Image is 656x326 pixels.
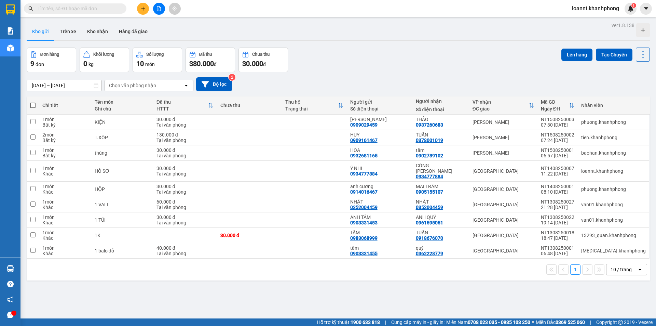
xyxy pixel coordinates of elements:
[42,235,87,241] div: Khác
[95,150,150,156] div: thùng
[189,60,214,68] span: 380.000
[95,233,150,238] div: 1K
[156,138,214,143] div: Tại văn phòng
[612,22,634,29] div: ver 1.8.138
[416,230,466,235] div: TUẤN
[42,220,87,225] div: Khác
[590,318,591,326] span: |
[27,23,54,40] button: Kho gửi
[541,184,574,189] div: NT1408250001
[570,264,580,275] button: 1
[416,107,466,112] div: Số điện thoại
[42,122,87,128] div: Bất kỳ
[416,174,443,179] div: 0934777884
[54,23,82,40] button: Trên xe
[596,49,632,61] button: Tạo Chuyến
[561,49,592,61] button: Lên hàng
[541,117,574,122] div: NT1508250003
[581,217,646,223] div: van01.khanhphong
[156,147,214,153] div: 30.000 đ
[285,106,338,112] div: Trạng thái
[38,5,118,12] input: Tìm tên, số ĐT hoặc mã đơn
[95,119,150,125] div: KIỆN
[581,119,646,125] div: phuong.khanhphong
[631,3,636,8] sup: 1
[141,6,146,11] span: plus
[156,166,214,171] div: 30.000 đ
[317,318,380,326] span: Hỗ trợ kỹ thuật:
[42,230,87,235] div: 1 món
[220,233,278,238] div: 30.000 đ
[566,4,625,13] span: loannt.khanhphong
[40,52,59,57] div: Đơn hàng
[473,186,534,192] div: [GEOGRAPHIC_DATA]
[350,220,378,225] div: 0903331453
[156,220,214,225] div: Tại văn phòng
[6,4,15,15] img: logo-vxr
[95,248,150,253] div: 1 balo đỏ
[416,184,466,189] div: MAI TRÂM
[172,6,177,11] span: aim
[416,214,466,220] div: ANH QUÝ
[350,251,378,256] div: 0903331455
[350,245,409,251] div: tâm
[541,166,574,171] div: NT1408250007
[581,103,646,108] div: Nhân viên
[156,171,214,177] div: Tại văn phòng
[473,106,529,112] div: ĐC giao
[532,321,534,324] span: ⚪️
[541,171,574,177] div: 11:22 [DATE]
[637,267,643,272] svg: open
[416,132,466,138] div: TUẤN
[95,135,150,140] div: T.XỐP
[350,138,378,143] div: 0909161467
[416,189,443,195] div: 0905155107
[156,245,214,251] div: 40.000 đ
[628,5,634,12] img: icon-new-feature
[156,184,214,189] div: 30.000 đ
[156,153,214,158] div: Tại văn phòng
[42,147,87,153] div: 1 món
[541,147,574,153] div: NT1508250001
[156,106,208,112] div: HTTT
[30,60,34,68] span: 9
[42,189,87,195] div: Khác
[416,147,466,153] div: tâm
[199,52,212,57] div: Đã thu
[541,189,574,195] div: 08:10 [DATE]
[581,233,646,238] div: 13293_quan.khanhphong
[468,320,530,325] strong: 0708 023 035 - 0935 103 250
[416,99,466,104] div: Người nhận
[537,96,578,115] th: Toggle SortBy
[446,318,530,326] span: Miền Nam
[42,138,87,143] div: Bất kỳ
[541,205,574,210] div: 21:28 [DATE]
[350,99,409,105] div: Người gửi
[473,119,534,125] div: [PERSON_NAME]
[643,5,649,12] span: caret-down
[350,122,378,128] div: 0909029459
[350,106,409,112] div: Số điện thoại
[214,62,217,67] span: đ
[351,320,380,325] strong: 1900 633 818
[350,117,409,122] div: NGỌC QUÝ
[350,166,409,171] div: Ý NHI
[146,52,164,57] div: Số lượng
[28,6,33,11] span: search
[469,96,537,115] th: Toggle SortBy
[156,122,214,128] div: Tại văn phòng
[229,74,235,81] sup: 2
[473,217,534,223] div: [GEOGRAPHIC_DATA]
[263,62,266,67] span: đ
[581,248,646,253] div: tham.khanhphong
[350,205,378,210] div: 0352004459
[636,23,650,37] div: Tạo kho hàng mới
[541,251,574,256] div: 06:48 [DATE]
[42,171,87,177] div: Khác
[536,318,585,326] span: Miền Bắc
[169,3,181,15] button: aim
[7,296,14,303] span: notification
[416,199,466,205] div: NHẬT
[220,103,278,108] div: Chưa thu
[350,147,409,153] div: HOA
